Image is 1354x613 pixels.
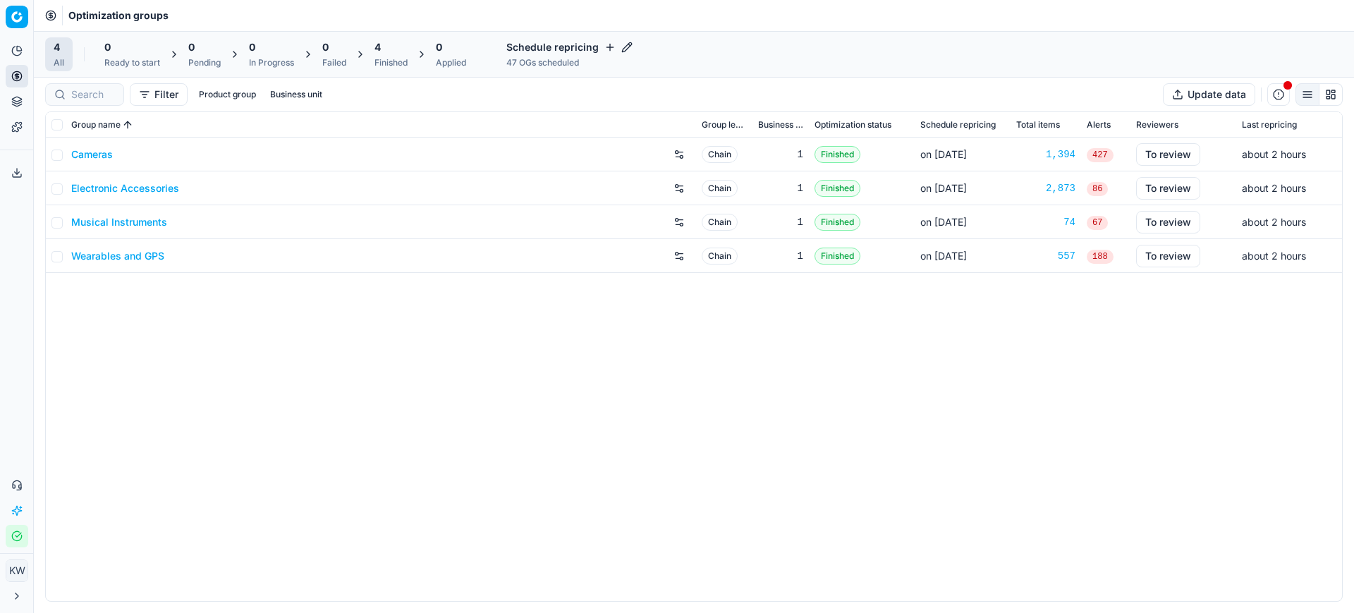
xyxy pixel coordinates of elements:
span: about 2 hours [1242,148,1306,160]
span: Chain [702,146,738,163]
span: Group level [702,119,747,131]
div: In Progress [249,57,294,68]
span: Schedule repricing [920,119,996,131]
span: on [DATE] [920,182,967,194]
button: To review [1136,177,1200,200]
a: 557 [1016,249,1075,263]
button: Update data [1163,83,1255,106]
button: To review [1136,211,1200,233]
span: KW [6,560,28,581]
span: 0 [322,40,329,54]
span: on [DATE] [920,148,967,160]
span: 67 [1087,216,1108,230]
span: Chain [702,180,738,197]
span: 0 [104,40,111,54]
span: Last repricing [1242,119,1297,131]
div: Failed [322,57,346,68]
a: Wearables and GPS [71,249,164,263]
span: on [DATE] [920,250,967,262]
span: Chain [702,248,738,265]
span: about 2 hours [1242,250,1306,262]
nav: breadcrumb [68,8,169,23]
button: Product group [193,86,262,103]
button: To review [1136,143,1200,166]
div: Finished [374,57,408,68]
a: Musical Instruments [71,215,167,229]
div: 1 [758,215,803,229]
span: Finished [815,180,860,197]
span: Alerts [1087,119,1111,131]
span: Finished [815,248,860,265]
div: 1 [758,181,803,195]
div: 1 [758,249,803,263]
span: Optimization groups [68,8,169,23]
span: about 2 hours [1242,182,1306,194]
h4: Schedule repricing [506,40,633,54]
a: 74 [1016,215,1075,229]
div: Ready to start [104,57,160,68]
span: 4 [374,40,381,54]
span: about 2 hours [1242,216,1306,228]
span: 4 [54,40,60,54]
input: Search [71,87,115,102]
div: 47 OGs scheduled [506,57,633,68]
span: 0 [436,40,442,54]
div: Pending [188,57,221,68]
span: 0 [249,40,255,54]
button: Business unit [264,86,328,103]
span: 86 [1087,182,1108,196]
span: Optimization status [815,119,891,131]
span: 427 [1087,148,1114,162]
a: 1,394 [1016,147,1075,162]
span: Group name [71,119,121,131]
span: Finished [815,146,860,163]
span: 188 [1087,250,1114,264]
span: Reviewers [1136,119,1178,131]
a: Cameras [71,147,113,162]
a: 2,873 [1016,181,1075,195]
a: Electronic Accessories [71,181,179,195]
div: All [54,57,64,68]
button: Filter [130,83,188,106]
span: 0 [188,40,195,54]
span: Chain [702,214,738,231]
button: KW [6,559,28,582]
div: Applied [436,57,466,68]
span: Total items [1016,119,1060,131]
button: To review [1136,245,1200,267]
span: on [DATE] [920,216,967,228]
span: Finished [815,214,860,231]
span: Business unit [758,119,803,131]
div: 1 [758,147,803,162]
button: Sorted by Group name ascending [121,118,135,132]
